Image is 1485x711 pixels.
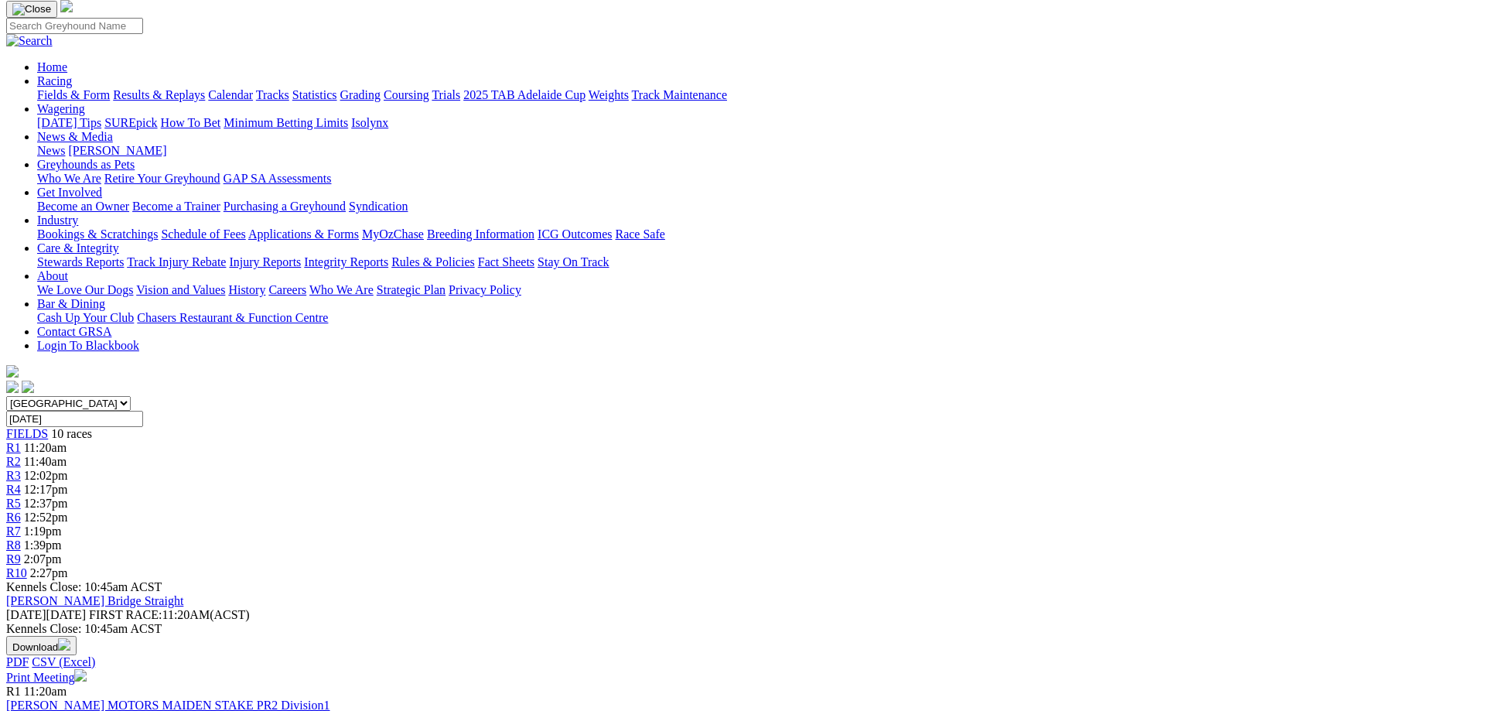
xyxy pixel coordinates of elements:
[6,1,57,18] button: Toggle navigation
[37,214,78,227] a: Industry
[304,255,388,268] a: Integrity Reports
[89,608,162,621] span: FIRST RACE:
[104,172,220,185] a: Retire Your Greyhound
[538,255,609,268] a: Stay On Track
[24,469,68,482] span: 12:02pm
[6,483,21,496] a: R4
[37,283,1479,297] div: About
[127,255,226,268] a: Track Injury Rebate
[37,297,105,310] a: Bar & Dining
[432,88,460,101] a: Trials
[37,200,1479,214] div: Get Involved
[37,88,1479,102] div: Racing
[224,172,332,185] a: GAP SA Assessments
[6,608,46,621] span: [DATE]
[351,116,388,129] a: Isolynx
[340,88,381,101] a: Grading
[384,88,429,101] a: Coursing
[292,88,337,101] a: Statistics
[161,227,245,241] a: Schedule of Fees
[161,116,221,129] a: How To Bet
[6,566,27,579] a: R10
[224,116,348,129] a: Minimum Betting Limits
[58,638,70,651] img: download.svg
[24,538,62,552] span: 1:39pm
[89,608,250,621] span: 11:20AM(ACST)
[37,311,1479,325] div: Bar & Dining
[224,200,346,213] a: Purchasing a Greyhound
[68,144,166,157] a: [PERSON_NAME]
[12,3,51,15] img: Close
[37,158,135,171] a: Greyhounds as Pets
[37,172,101,185] a: Who We Are
[6,18,143,34] input: Search
[6,685,21,698] span: R1
[37,144,1479,158] div: News & Media
[6,511,21,524] a: R6
[6,655,29,668] a: PDF
[24,525,62,538] span: 1:19pm
[37,311,134,324] a: Cash Up Your Club
[6,552,21,566] a: R9
[32,655,95,668] a: CSV (Excel)
[6,455,21,468] a: R2
[6,497,21,510] a: R5
[6,441,21,454] a: R1
[615,227,664,241] a: Race Safe
[6,608,86,621] span: [DATE]
[6,34,53,48] img: Search
[463,88,585,101] a: 2025 TAB Adelaide Cup
[256,88,289,101] a: Tracks
[37,60,67,73] a: Home
[37,227,158,241] a: Bookings & Scratchings
[6,538,21,552] a: R8
[30,566,68,579] span: 2:27pm
[37,227,1479,241] div: Industry
[37,130,113,143] a: News & Media
[74,669,87,682] img: printer.svg
[6,594,183,607] a: [PERSON_NAME] Bridge Straight
[37,116,1479,130] div: Wagering
[24,497,68,510] span: 12:37pm
[208,88,253,101] a: Calendar
[104,116,157,129] a: SUREpick
[136,283,225,296] a: Vision and Values
[6,469,21,482] a: R3
[377,283,445,296] a: Strategic Plan
[137,311,328,324] a: Chasers Restaurant & Function Centre
[22,381,34,393] img: twitter.svg
[228,283,265,296] a: History
[37,283,133,296] a: We Love Our Dogs
[6,636,77,655] button: Download
[37,102,85,115] a: Wagering
[24,552,62,566] span: 2:07pm
[37,339,139,352] a: Login To Blackbook
[427,227,534,241] a: Breeding Information
[37,74,72,87] a: Racing
[24,483,68,496] span: 12:17pm
[24,441,67,454] span: 11:20am
[478,255,534,268] a: Fact Sheets
[268,283,306,296] a: Careers
[6,622,1479,636] div: Kennels Close: 10:45am ACST
[6,381,19,393] img: facebook.svg
[24,455,67,468] span: 11:40am
[349,200,408,213] a: Syndication
[37,325,111,338] a: Contact GRSA
[362,227,424,241] a: MyOzChase
[6,427,48,440] a: FIELDS
[248,227,359,241] a: Applications & Forms
[632,88,727,101] a: Track Maintenance
[449,283,521,296] a: Privacy Policy
[37,186,102,199] a: Get Involved
[37,116,101,129] a: [DATE] Tips
[37,172,1479,186] div: Greyhounds as Pets
[132,200,220,213] a: Become a Trainer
